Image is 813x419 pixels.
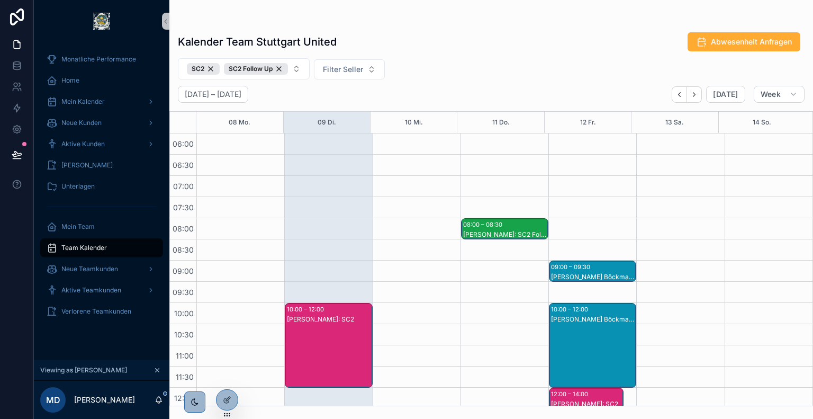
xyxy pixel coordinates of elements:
[173,372,196,381] span: 11:30
[40,156,163,175] a: [PERSON_NAME]
[285,304,372,387] div: 10:00 – 12:00[PERSON_NAME]: SC2
[187,63,220,75] div: SC2
[34,42,169,335] div: scrollable content
[549,261,636,281] div: 09:00 – 09:30[PERSON_NAME] Böckmann: SC2 Follow Up
[229,112,250,133] button: 08 Mo.
[688,32,800,51] button: Abwesenheit Anfragen
[287,304,327,315] div: 10:00 – 12:00
[170,245,196,254] span: 08:30
[171,309,196,318] span: 10:00
[185,89,241,100] h2: [DATE] – [DATE]
[40,281,163,300] a: Aktive Teamkunden
[713,90,738,99] span: [DATE]
[492,112,510,133] button: 11 Do.
[551,304,591,315] div: 10:00 – 12:00
[74,395,135,405] p: [PERSON_NAME]
[171,330,196,339] span: 10:30
[40,71,163,90] a: Home
[761,90,781,99] span: Week
[178,34,337,49] h1: Kalender Team Stuttgart United
[40,113,163,132] a: Neue Kunden
[40,238,163,257] a: Team Kalender
[40,260,163,279] a: Neue Teamkunden
[580,112,596,133] button: 12 Fr.
[93,13,110,30] img: App logo
[753,112,771,133] button: 14 So.
[551,389,591,399] div: 12:00 – 14:00
[224,63,288,75] button: Unselect SC_2_FOLLOW_UP
[665,112,684,133] button: 13 Sa.
[314,59,385,79] button: Select Button
[40,135,163,154] a: Aktive Kunden
[61,286,121,295] span: Aktive Teamkunden
[170,288,196,297] span: 09:30
[178,58,310,79] button: Select Button
[170,203,196,212] span: 07:30
[551,273,635,281] div: [PERSON_NAME] Böckmann: SC2 Follow Up
[170,182,196,191] span: 07:00
[40,50,163,69] a: Monatliche Performance
[40,302,163,321] a: Verlorene Teamkunden
[40,177,163,196] a: Unterlagen
[551,262,593,272] div: 09:00 – 09:30
[170,224,196,233] span: 08:00
[61,182,95,191] span: Unterlagen
[405,112,423,133] button: 10 Mi.
[40,92,163,111] a: Mein Kalender
[170,139,196,148] span: 06:00
[463,219,505,230] div: 08:00 – 08:30
[61,97,105,106] span: Mein Kalender
[463,230,547,239] div: [PERSON_NAME]: SC2 Follow Up
[61,76,79,85] span: Home
[287,315,371,324] div: [PERSON_NAME]: SC2
[549,304,636,387] div: 10:00 – 12:00[PERSON_NAME] Böckmann: SC2
[61,55,136,64] span: Monatliche Performance
[170,161,196,170] span: 06:30
[61,119,102,127] span: Neue Kunden
[711,37,792,47] span: Abwesenheit Anfragen
[224,63,288,75] div: SC2 Follow Up
[323,64,363,75] span: Filter Seller
[551,315,635,324] div: [PERSON_NAME] Böckmann: SC2
[187,63,220,75] button: Unselect SC_2
[61,244,107,252] span: Team Kalender
[61,265,118,273] span: Neue Teamkunden
[61,307,131,316] span: Verlorene Teamkunden
[687,86,702,103] button: Next
[754,86,805,103] button: Week
[171,394,196,403] span: 12:00
[462,219,548,239] div: 08:00 – 08:30[PERSON_NAME]: SC2 Follow Up
[551,400,622,408] div: [PERSON_NAME]: SC2
[61,222,95,231] span: Mein Team
[40,366,127,375] span: Viewing as [PERSON_NAME]
[706,86,745,103] button: [DATE]
[46,394,60,406] span: MD
[61,161,113,170] span: [PERSON_NAME]
[170,266,196,275] span: 09:00
[61,140,105,148] span: Aktive Kunden
[40,217,163,236] a: Mein Team
[318,112,336,133] button: 09 Di.
[672,86,687,103] button: Back
[173,351,196,360] span: 11:00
